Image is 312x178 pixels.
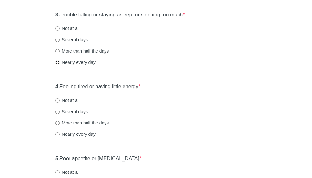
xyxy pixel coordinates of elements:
input: Several days [55,110,60,114]
label: Several days [55,36,88,43]
label: Not at all [55,25,79,32]
label: More than half the days [55,120,109,126]
strong: 5. [55,156,60,161]
label: Several days [55,108,88,115]
input: Several days [55,38,60,42]
label: Feeling tired or having little energy [55,83,140,91]
label: Poor appetite or [MEDICAL_DATA] [55,155,141,163]
label: Nearly every day [55,59,96,65]
strong: 3. [55,12,60,17]
input: Nearly every day [55,60,60,64]
input: More than half the days [55,49,60,53]
label: Not at all [55,169,79,175]
input: Nearly every day [55,132,60,136]
input: Not at all [55,170,60,174]
label: More than half the days [55,48,109,54]
input: Not at all [55,98,60,103]
strong: 4. [55,84,60,89]
label: Trouble falling or staying asleep, or sleeping too much [55,11,185,19]
label: Nearly every day [55,131,96,137]
label: Not at all [55,97,79,104]
input: Not at all [55,26,60,31]
input: More than half the days [55,121,60,125]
